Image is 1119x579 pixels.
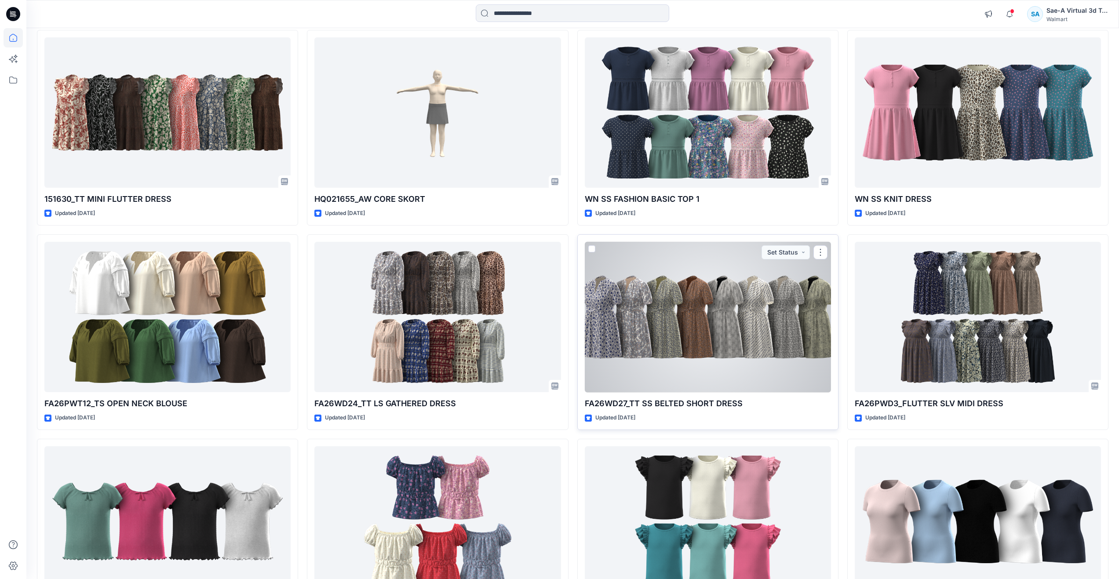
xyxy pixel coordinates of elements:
p: 151630_TT MINI FLUTTER DRESS [44,193,291,205]
div: Sae-A Virtual 3d Team [1046,5,1108,16]
a: FA26PWT12_TS OPEN NECK BLOUSE [44,242,291,393]
a: WN SS FASHION BASIC TOP 1 [585,37,831,188]
p: FA26WD24_TT LS GATHERED DRESS [314,397,561,410]
p: Updated [DATE] [55,209,95,218]
p: WN SS FASHION BASIC TOP 1 [585,193,831,205]
a: 151630_TT MINI FLUTTER DRESS [44,37,291,188]
p: FA26PWT12_TS OPEN NECK BLOUSE [44,397,291,410]
p: WN SS KNIT DRESS [855,193,1101,205]
div: Walmart [1046,16,1108,22]
a: FA26PWD3_FLUTTER SLV MIDI DRESS [855,242,1101,393]
p: HQ021655_AW CORE SKORT [314,193,561,205]
a: WN SS KNIT DRESS [855,37,1101,188]
p: FA26WD27_TT SS BELTED SHORT DRESS [585,397,831,410]
p: Updated [DATE] [595,209,635,218]
p: FA26PWD3_FLUTTER SLV MIDI DRESS [855,397,1101,410]
p: Updated [DATE] [865,209,905,218]
p: Updated [DATE] [55,413,95,422]
p: Updated [DATE] [325,413,365,422]
a: HQ021655_AW CORE SKORT [314,37,561,188]
p: Updated [DATE] [865,413,905,422]
p: Updated [DATE] [595,413,635,422]
a: FA26WD27_TT SS BELTED SHORT DRESS [585,242,831,393]
p: Updated [DATE] [325,209,365,218]
a: FA26WD24_TT LS GATHERED DRESS [314,242,561,393]
div: SA [1027,6,1043,22]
